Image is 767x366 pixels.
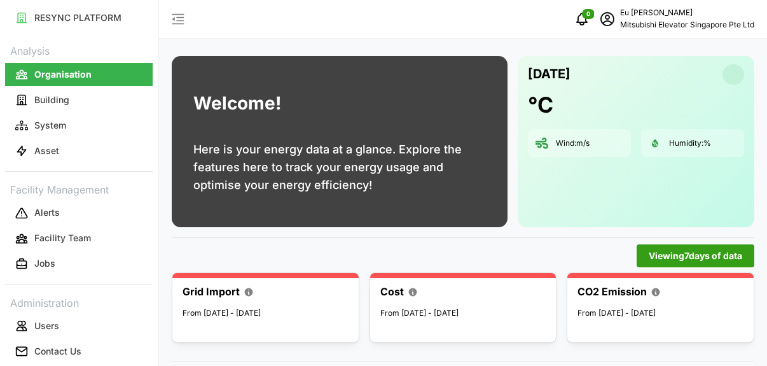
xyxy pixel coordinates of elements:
button: Organisation [5,63,153,86]
p: Humidity: % [669,138,711,149]
p: From [DATE] - [DATE] [577,307,743,320]
a: Organisation [5,62,153,87]
button: Jobs [5,253,153,276]
button: Building [5,88,153,111]
p: From [DATE] - [DATE] [380,307,546,320]
p: Organisation [34,68,92,81]
a: Users [5,313,153,339]
p: [DATE] [528,64,570,85]
p: Facility Team [34,232,91,244]
a: Contact Us [5,339,153,364]
p: Users [34,320,59,332]
p: System [34,119,66,132]
p: Grid Import [183,284,240,300]
p: RESYNC PLATFORM [34,11,121,24]
p: Here is your energy data at a glance. Explore the features here to track your energy usage and op... [193,141,486,194]
a: Asset [5,138,153,164]
button: Facility Team [5,227,153,250]
button: Contact Us [5,340,153,363]
p: Administration [5,293,153,311]
h1: Welcome! [193,90,281,117]
a: Alerts [5,201,153,226]
button: Alerts [5,202,153,225]
a: Facility Team [5,226,153,251]
p: Analysis [5,41,153,59]
p: Wind: m/s [556,138,590,149]
p: Contact Us [34,345,81,358]
button: Viewing7days of data [637,244,754,267]
button: RESYNC PLATFORM [5,6,153,29]
p: From [DATE] - [DATE] [183,307,349,320]
span: Viewing 7 days of data [649,245,742,267]
p: CO2 Emission [577,284,647,300]
p: Jobs [34,257,55,270]
button: Users [5,314,153,337]
span: 0 [586,10,590,18]
p: Building [34,94,69,106]
p: Mitsubishi Elevator Singapore Pte Ltd [620,19,754,31]
a: Jobs [5,251,153,277]
p: Facility Management [5,179,153,198]
p: Eu [PERSON_NAME] [620,7,754,19]
button: Asset [5,139,153,162]
button: System [5,114,153,137]
button: notifications [569,6,595,32]
a: Building [5,87,153,113]
p: Asset [34,144,59,157]
a: RESYNC PLATFORM [5,5,153,31]
p: Alerts [34,206,60,219]
a: System [5,113,153,138]
h1: °C [528,91,553,119]
button: schedule [595,6,620,32]
p: Cost [380,284,404,300]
